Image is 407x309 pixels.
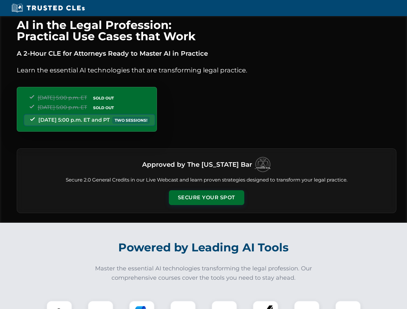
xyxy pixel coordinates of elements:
[91,264,316,283] p: Master the essential AI technologies transforming the legal profession. Our comprehensive courses...
[25,176,388,184] p: Secure 2.0 General Credits in our Live Webcast and learn proven strategies designed to transform ...
[142,159,252,170] h3: Approved by The [US_STATE] Bar
[38,95,87,101] span: [DATE] 5:00 p.m. ET
[10,3,87,13] img: Trusted CLEs
[38,104,87,110] span: [DATE] 5:00 p.m. ET
[17,19,396,42] h1: AI in the Legal Profession: Practical Use Cases that Work
[91,95,116,101] span: SOLD OUT
[25,236,382,259] h2: Powered by Leading AI Tools
[17,65,396,75] p: Learn the essential AI technologies that are transforming legal practice.
[255,156,271,173] img: Logo
[91,104,116,111] span: SOLD OUT
[169,190,244,205] button: Secure Your Spot
[17,48,396,59] p: A 2-Hour CLE for Attorneys Ready to Master AI in Practice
